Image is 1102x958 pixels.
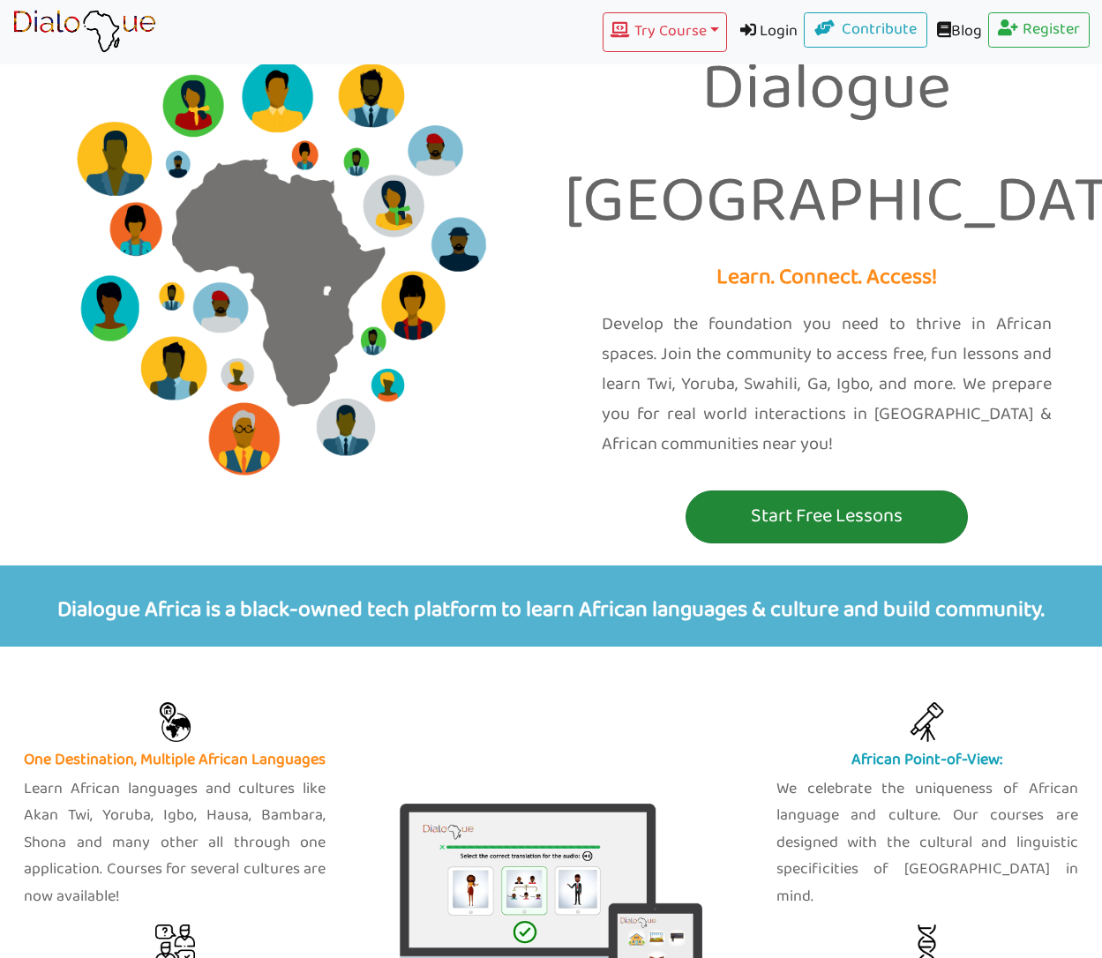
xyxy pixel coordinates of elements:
[776,751,1078,770] h5: African Point-of-View:
[12,10,156,54] img: learn African language platform app
[155,702,195,742] img: Learn Twi, Yoruba, Swahili, Igbo, Ga and more African languages with free lessons on our app onli...
[690,500,963,533] p: Start Free Lessons
[686,490,968,543] button: Start Free Lessons
[565,490,1090,543] a: Start Free Lessons
[602,310,1053,460] p: Develop the foundation you need to thrive in African spaces. Join the community to access free, f...
[13,565,1089,647] p: Dialogue Africa is a black-owned tech platform to learn African languages & culture and build com...
[927,12,988,52] a: Blog
[776,776,1078,911] p: We celebrate the uniqueness of African language and culture. Our courses are designed with the cu...
[988,12,1091,48] a: Register
[565,34,1090,259] p: Dialogue [GEOGRAPHIC_DATA]
[24,776,326,911] p: Learn African languages and cultures like Akan Twi, Yoruba, Igbo, Hausa, Bambara, Shona and many ...
[907,702,947,742] img: celebrate african culture pride app
[804,12,927,48] a: Contribute
[565,259,1090,297] p: Learn. Connect. Access!
[603,12,726,52] button: Try Course
[727,12,805,52] a: Login
[24,751,326,770] h5: One Destination, Multiple African Languages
